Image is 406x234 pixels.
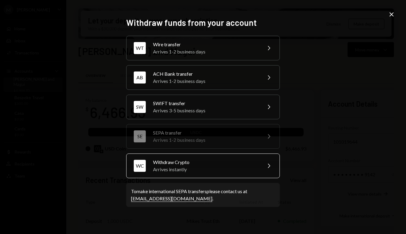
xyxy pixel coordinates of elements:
[134,160,146,172] div: WC
[153,70,258,77] div: ACH Bank transfer
[131,196,212,202] a: [EMAIL_ADDRESS][DOMAIN_NAME]
[153,129,258,136] div: SEPA transfer
[153,77,258,85] div: Arrives 1-2 business days
[134,42,146,54] div: WT
[126,36,280,60] button: WTWire transferArrives 1-2 business days
[126,95,280,119] button: SWSWIFT transferArrives 3-5 business days
[153,159,258,166] div: Withdraw Crypto
[131,188,275,202] div: To make international SEPA transfers please contact us at .
[134,71,146,84] div: AB
[153,136,258,144] div: Arrives 1-2 business days
[153,107,258,114] div: Arrives 3-5 business days
[126,153,280,178] button: WCWithdraw CryptoArrives instantly
[134,130,146,142] div: SE
[153,100,258,107] div: SWIFT transfer
[134,101,146,113] div: SW
[126,65,280,90] button: ABACH Bank transferArrives 1-2 business days
[126,17,280,29] h2: Withdraw funds from your account
[153,48,258,55] div: Arrives 1-2 business days
[126,124,280,149] button: SESEPA transferArrives 1-2 business days
[153,166,258,173] div: Arrives instantly
[153,41,258,48] div: Wire transfer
